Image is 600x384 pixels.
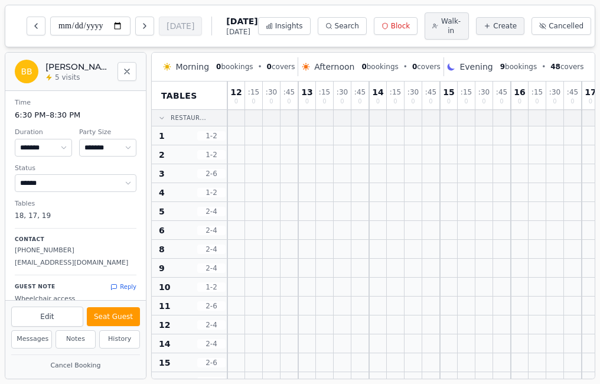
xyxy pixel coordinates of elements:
[283,89,295,96] span: : 45
[159,168,165,180] span: 3
[15,236,136,244] p: Contact
[549,89,560,96] span: : 30
[301,88,312,96] span: 13
[549,21,583,31] span: Cancelled
[287,99,291,105] span: 0
[518,99,521,105] span: 0
[411,99,415,105] span: 0
[197,358,226,367] span: 2 - 6
[500,63,505,71] span: 9
[216,63,221,71] span: 0
[337,89,348,96] span: : 30
[248,89,259,96] span: : 15
[15,60,38,83] div: BB
[197,263,226,273] span: 2 - 4
[258,62,262,71] span: •
[403,62,407,71] span: •
[159,149,165,161] span: 2
[197,150,226,160] span: 1 - 2
[531,89,543,96] span: : 15
[567,89,578,96] span: : 45
[390,89,401,96] span: : 15
[493,21,517,31] span: Create
[197,320,226,330] span: 2 - 4
[500,62,537,71] span: bookings
[15,98,136,108] dt: Time
[482,99,485,105] span: 0
[459,61,493,73] span: Evening
[374,17,418,35] button: Block
[361,63,366,71] span: 0
[197,188,226,197] span: 1 - 2
[358,99,361,105] span: 0
[161,90,197,102] span: Tables
[322,99,326,105] span: 0
[550,62,583,71] span: covers
[535,99,539,105] span: 0
[15,246,136,256] p: [PHONE_NUMBER]
[175,61,209,73] span: Morning
[171,113,206,122] span: Restaur...
[99,330,140,349] button: History
[159,206,165,217] span: 5
[376,99,380,105] span: 0
[234,99,238,105] span: 0
[15,283,56,291] p: Guest Note
[11,359,140,373] button: Cancel Booking
[252,99,255,105] span: 0
[27,17,45,35] button: Previous day
[314,61,354,73] span: Afternoon
[372,88,383,96] span: 14
[393,99,397,105] span: 0
[429,99,432,105] span: 0
[585,88,596,96] span: 17
[391,21,410,31] span: Block
[11,330,52,349] button: Messages
[514,88,525,96] span: 16
[15,109,136,121] dd: 6:30 PM – 8:30 PM
[15,294,136,304] p: Wheelchair access
[15,210,136,221] dd: 18, 17, 19
[443,88,454,96] span: 15
[11,307,83,327] button: Edit
[110,282,136,291] button: Reply
[135,17,154,35] button: Next day
[159,300,170,312] span: 11
[500,99,503,105] span: 0
[589,99,592,105] span: 0
[305,99,309,105] span: 0
[230,88,242,96] span: 12
[15,258,136,268] p: [EMAIL_ADDRESS][DOMAIN_NAME]
[461,89,472,96] span: : 15
[197,339,226,349] span: 2 - 4
[87,307,140,326] button: Seat Guest
[267,62,295,71] span: covers
[197,245,226,254] span: 2 - 4
[412,62,441,71] span: covers
[197,169,226,178] span: 2 - 6
[258,17,311,35] button: Insights
[197,282,226,292] span: 1 - 2
[197,301,226,311] span: 2 - 6
[553,99,556,105] span: 0
[226,27,257,37] span: [DATE]
[407,89,419,96] span: : 30
[226,15,257,27] span: [DATE]
[159,243,165,255] span: 8
[570,99,574,105] span: 0
[216,62,253,71] span: bookings
[542,62,546,71] span: •
[159,357,170,369] span: 15
[159,130,165,142] span: 1
[159,262,165,274] span: 9
[335,21,359,31] span: Search
[412,63,417,71] span: 0
[159,281,170,293] span: 10
[159,187,165,198] span: 4
[550,63,560,71] span: 48
[464,99,468,105] span: 0
[266,89,277,96] span: : 30
[15,199,136,209] dt: Tables
[425,89,436,96] span: : 45
[15,128,72,138] dt: Duration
